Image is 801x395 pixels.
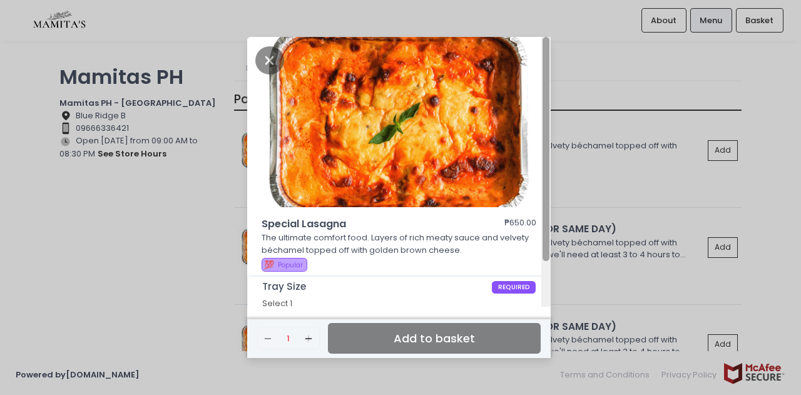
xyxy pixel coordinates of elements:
[328,323,541,354] button: Add to basket
[264,259,274,270] span: 💯
[262,281,492,292] span: Tray Size
[255,53,284,66] button: Close
[247,37,551,207] img: Special Lasagna
[262,298,292,309] span: Select 1
[278,260,303,270] span: Popular
[504,217,536,232] div: ₱650.00
[262,232,537,256] p: The ultimate comfort food. Layers of rich meaty sauce and velvety béchamel topped off with golden...
[492,281,536,294] span: REQUIRED
[262,217,468,232] span: Special Lasagna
